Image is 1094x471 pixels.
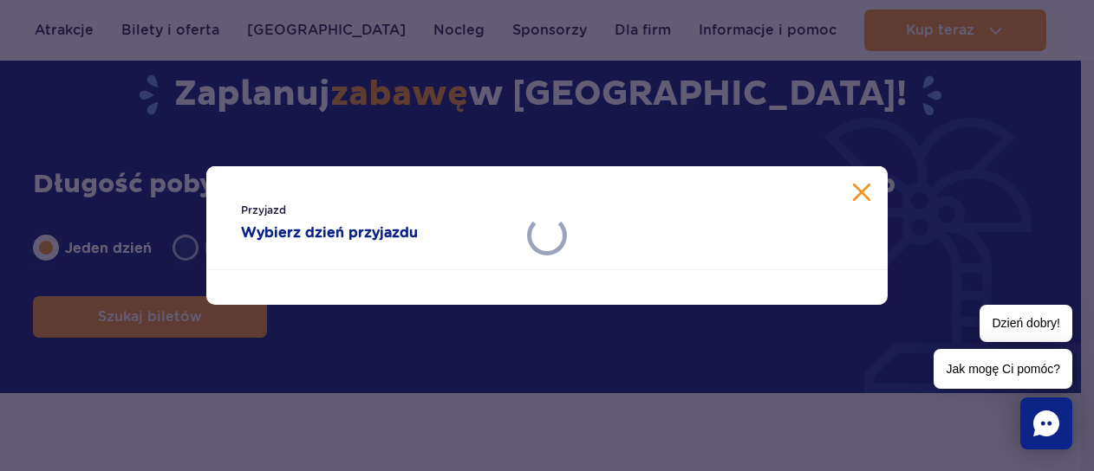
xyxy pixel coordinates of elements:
[853,184,870,201] button: Zamknij kalendarz
[1020,397,1072,449] div: Chat
[934,349,1072,389] span: Jak mogę Ci pomóc?
[241,202,512,219] span: Przyjazd
[980,305,1072,342] span: Dzień dobry!
[241,223,512,243] strong: Wybierz dzień przyjazdu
